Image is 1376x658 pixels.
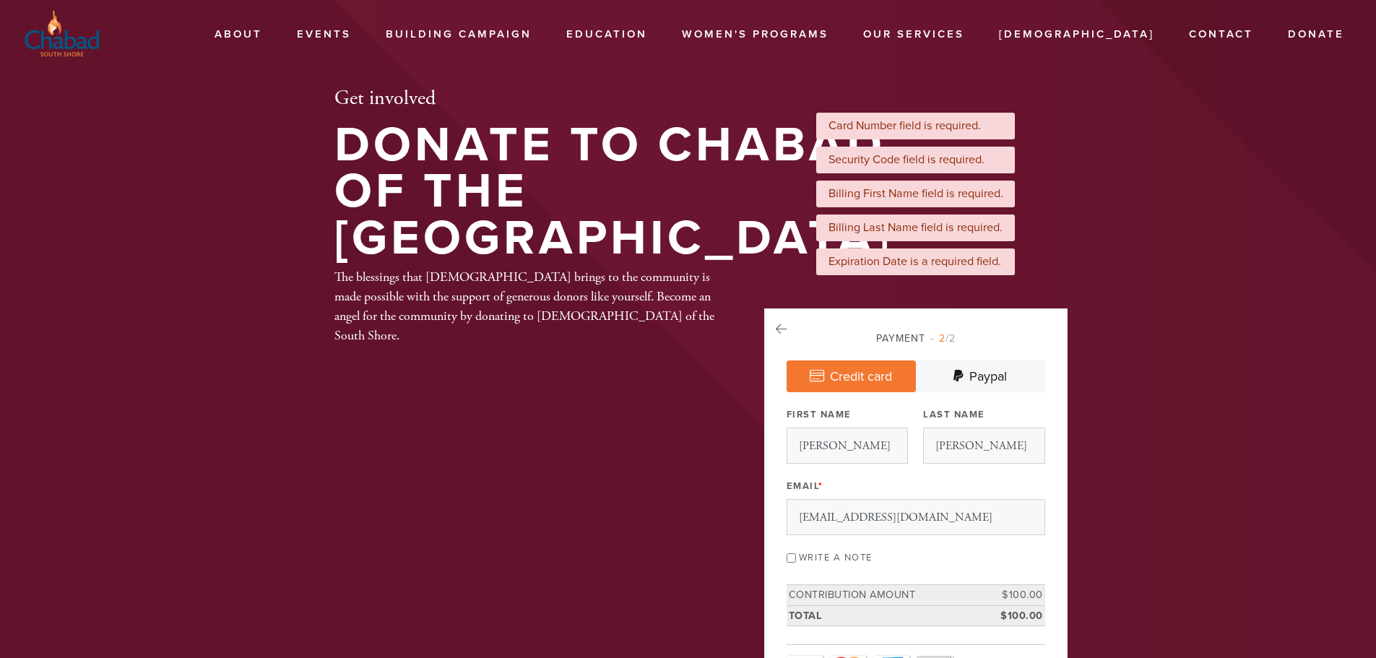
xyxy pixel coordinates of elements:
[939,332,946,345] span: 2
[923,408,985,421] label: Last Name
[286,21,362,48] a: Events
[852,21,975,48] a: Our services
[816,113,1014,139] li: Card Number field is required.
[787,331,1045,346] div: Payment
[787,360,916,392] a: Credit card
[787,480,823,493] label: Email
[334,267,717,345] div: The blessings that [DEMOGRAPHIC_DATA] brings to the community is made possible with the support o...
[787,408,852,421] label: First Name
[816,248,1014,275] li: Expiration Date is a required field.
[1277,21,1355,48] a: Donate
[816,147,1014,173] li: Security Code field is required.
[1178,21,1264,48] a: Contact
[988,21,1165,48] a: [DEMOGRAPHIC_DATA]
[816,215,1014,241] li: Billing Last Name field is required.
[787,605,980,626] td: Total
[930,332,956,345] span: /2
[204,21,273,48] a: About
[334,122,893,262] h1: Donate to Chabad of the [GEOGRAPHIC_DATA]
[816,181,1014,207] li: Billing First Name field is required.
[787,585,980,606] td: Contribution Amount
[22,7,103,59] img: Chabad%20South%20Shore%20Logo%20-%20Color%20for%20non%20white%20background%20%281%29_0.png
[818,480,823,492] span: This field is required.
[980,605,1045,626] td: $100.00
[334,87,893,111] h2: Get involved
[555,21,658,48] a: Education
[799,552,873,563] label: Write a note
[916,360,1045,392] a: Paypal
[980,585,1045,606] td: $100.00
[375,21,542,48] a: Building Campaign
[671,21,839,48] a: Women's Programs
